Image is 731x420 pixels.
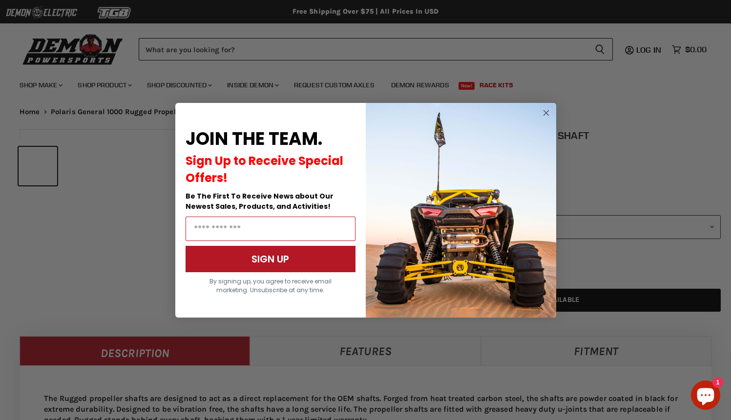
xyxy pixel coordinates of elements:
[366,103,556,318] img: a9095488-b6e7-41ba-879d-588abfab540b.jpeg
[186,191,334,211] span: Be The First To Receive News about Our Newest Sales, Products, and Activities!
[186,246,355,272] button: SIGN UP
[186,153,343,186] span: Sign Up to Receive Special Offers!
[186,217,355,241] input: Email Address
[186,126,322,151] span: JOIN THE TEAM.
[688,380,723,412] inbox-online-store-chat: Shopify online store chat
[540,107,552,119] button: Close dialog
[209,277,332,294] span: By signing up, you agree to receive email marketing. Unsubscribe at any time.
